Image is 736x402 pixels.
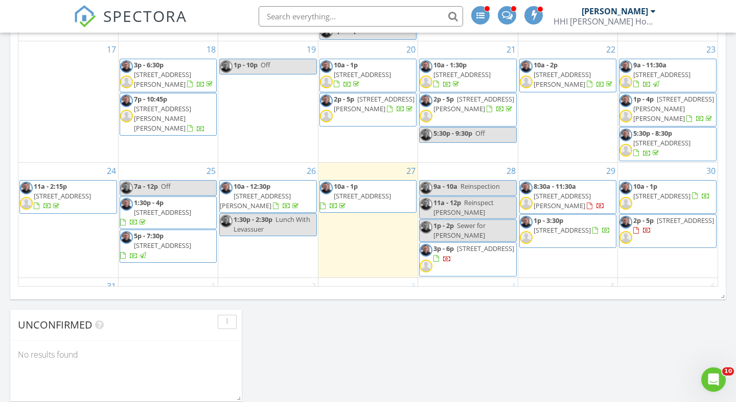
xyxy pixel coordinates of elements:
[619,216,632,229] img: erik_head_shot_6.jpg
[218,162,318,278] td: Go to August 26, 2025
[134,94,167,104] span: 7p - 10:45p
[134,104,191,133] span: [STREET_ADDRESS][PERSON_NAME][PERSON_NAME]
[120,198,191,227] a: 1:30p - 4p [STREET_ADDRESS]
[74,5,96,28] img: The Best Home Inspection Software - Spectora
[134,182,158,191] span: 7a - 12p
[633,70,691,79] span: [STREET_ADDRESS]
[118,162,218,278] td: Go to August 25, 2025
[309,278,318,294] a: Go to September 2, 2025
[701,367,726,392] iframe: Intercom live chat
[534,60,614,89] a: 10a - 2p [STREET_ADDRESS][PERSON_NAME]
[519,214,616,248] a: 1p - 3:30p [STREET_ADDRESS]
[618,162,718,278] td: Go to August 30, 2025
[34,182,91,210] a: 11a - 2:15p [STREET_ADDRESS]
[134,94,205,133] a: 7p - 10:45p [STREET_ADDRESS][PERSON_NAME][PERSON_NAME]
[619,94,632,107] img: erik_head_shot_6.jpg
[633,94,714,123] a: 1p - 4p [STREET_ADDRESS][PERSON_NAME][PERSON_NAME]
[319,93,417,127] a: 2p - 5p [STREET_ADDRESS][PERSON_NAME]
[504,41,518,58] a: Go to August 21, 2025
[619,231,632,244] img: default-user-f0147aede5fd5fa78ca7ade42f37bd4542148d508eef1c3d3ea960f66861d68b.jpg
[520,216,533,229] img: erik_head_shot_6.jpg
[161,182,171,191] span: Off
[334,191,391,200] span: [STREET_ADDRESS]
[320,182,391,210] a: 10a - 1p [STREET_ADDRESS]
[520,231,533,244] img: default-user-f0147aede5fd5fa78ca7ade42f37bd4542148d508eef1c3d3ea960f66861d68b.jpg
[220,182,233,194] img: erik_head_shot_6.jpg
[404,41,418,58] a: Go to August 20, 2025
[534,216,563,225] span: 1p - 3:30p
[433,94,454,104] span: 2p - 5p
[619,180,717,214] a: 10a - 1p [STREET_ADDRESS]
[419,93,516,127] a: 2p - 5p [STREET_ADDRESS][PERSON_NAME]
[633,60,666,69] span: 9a - 11:30a
[318,278,418,311] td: Go to September 3, 2025
[520,182,533,194] img: erik_head_shot_6.jpg
[118,41,218,162] td: Go to August 18, 2025
[220,191,291,210] span: [STREET_ADDRESS][PERSON_NAME]
[433,182,457,191] span: 9a - 10a
[305,163,318,179] a: Go to August 26, 2025
[633,60,691,89] a: 9a - 11:30a [STREET_ADDRESS]
[18,318,93,332] span: Unconfirmed
[334,26,358,35] span: 4p - 11p
[420,198,432,211] img: erik_head_shot_6.jpg
[334,70,391,79] span: [STREET_ADDRESS]
[409,278,418,294] a: Go to September 3, 2025
[457,244,514,253] span: [STREET_ADDRESS]
[120,231,133,244] img: erik_head_shot_6.jpg
[619,127,717,161] a: 5:30p - 8:30p [STREET_ADDRESS]
[105,41,118,58] a: Go to August 17, 2025
[320,94,333,107] img: erik_head_shot_6.jpg
[418,162,518,278] td: Go to August 28, 2025
[120,93,217,136] a: 7p - 10:45p [STREET_ADDRESS][PERSON_NAME][PERSON_NAME]
[134,60,215,89] a: 3p - 6:30p [STREET_ADDRESS][PERSON_NAME]
[433,129,472,138] span: 5:30p - 9:30p
[334,94,415,113] a: 2p - 5p [STREET_ADDRESS][PERSON_NAME]
[433,198,461,207] span: 11a - 12p
[234,215,310,234] span: Lunch With Levassuer
[320,182,333,194] img: erik_head_shot_6.jpg
[618,278,718,311] td: Go to September 6, 2025
[220,215,233,228] img: erik_head_shot_6.jpg
[318,162,418,278] td: Go to August 27, 2025
[633,129,691,157] a: 5:30p - 8:30p [STREET_ADDRESS]
[234,215,272,224] span: 1:30p - 2:30p
[320,110,333,122] img: default-user-f0147aede5fd5fa78ca7ade42f37bd4542148d508eef1c3d3ea960f66861d68b.jpg
[234,182,270,191] span: 10a - 12:30p
[520,60,533,73] img: erik_head_shot_6.jpg
[120,76,133,88] img: default-user-f0147aede5fd5fa78ca7ade42f37bd4542148d508eef1c3d3ea960f66861d68b.jpg
[219,180,316,213] a: 10a - 12:30p [STREET_ADDRESS][PERSON_NAME]
[120,231,191,260] a: 5p - 7:30p [STREET_ADDRESS]
[554,16,656,27] div: HHI Hodge Home Inspections
[420,244,432,257] img: erik_head_shot_6.jpg
[18,162,118,278] td: Go to August 24, 2025
[34,191,91,200] span: [STREET_ADDRESS]
[433,221,486,240] span: Sewer for [PERSON_NAME]
[120,196,217,230] a: 1:30p - 4p [STREET_ADDRESS]
[433,94,514,113] span: [STREET_ADDRESS][PERSON_NAME]
[582,6,648,16] div: [PERSON_NAME]
[518,41,617,162] td: Go to August 22, 2025
[704,163,718,179] a: Go to August 30, 2025
[633,94,654,104] span: 1p - 4p
[218,41,318,162] td: Go to August 19, 2025
[420,129,432,141] img: erik_head_shot_6.jpg
[519,59,616,92] a: 10a - 2p [STREET_ADDRESS][PERSON_NAME]
[633,129,672,138] span: 5:30p - 8:30p
[334,94,415,113] span: [STREET_ADDRESS][PERSON_NAME]
[420,110,432,122] img: default-user-f0147aede5fd5fa78ca7ade42f37bd4542148d508eef1c3d3ea960f66861d68b.jpg
[318,41,418,162] td: Go to August 20, 2025
[633,182,657,191] span: 10a - 1p
[619,182,632,194] img: erik_head_shot_6.jpg
[18,41,118,162] td: Go to August 17, 2025
[334,60,391,89] a: 10a - 1p [STREET_ADDRESS]
[20,182,33,194] img: erik_head_shot_6.jpg
[633,182,710,200] a: 10a - 1p [STREET_ADDRESS]
[134,198,164,207] span: 1:30p - 4p
[134,70,191,89] span: [STREET_ADDRESS][PERSON_NAME]
[633,191,691,200] span: [STREET_ADDRESS]
[420,94,432,107] img: erik_head_shot_6.jpg
[475,129,485,138] span: Off
[103,5,187,27] span: SPECTORA
[619,60,632,73] img: erik_head_shot_6.jpg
